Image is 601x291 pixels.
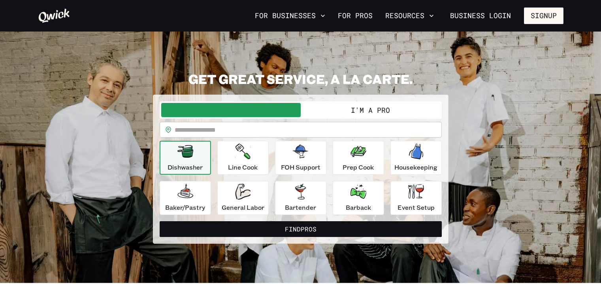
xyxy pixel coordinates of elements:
[281,162,320,172] p: FOH Support
[160,221,442,237] button: FindPros
[382,9,437,22] button: Resources
[222,203,264,212] p: General Labor
[333,181,384,215] button: Barback
[443,7,518,24] a: Business Login
[390,141,442,175] button: Housekeeping
[165,203,205,212] p: Baker/Pastry
[168,162,203,172] p: Dishwasher
[160,181,211,215] button: Baker/Pastry
[275,141,326,175] button: FOH Support
[252,9,328,22] button: For Businesses
[301,103,440,117] button: I'm a Pro
[343,162,374,172] p: Prep Cook
[524,7,563,24] button: Signup
[153,71,448,87] h2: GET GREAT SERVICE, A LA CARTE.
[217,181,269,215] button: General Labor
[346,203,371,212] p: Barback
[160,141,211,175] button: Dishwasher
[161,103,301,117] button: I'm a Business
[394,162,437,172] p: Housekeeping
[398,203,435,212] p: Event Setup
[285,203,316,212] p: Bartender
[275,181,326,215] button: Bartender
[228,162,258,172] p: Line Cook
[335,9,376,22] a: For Pros
[390,181,442,215] button: Event Setup
[217,141,269,175] button: Line Cook
[333,141,384,175] button: Prep Cook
